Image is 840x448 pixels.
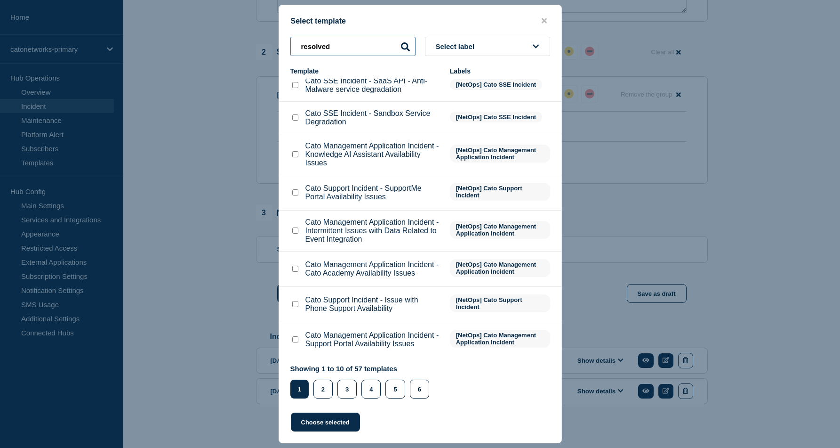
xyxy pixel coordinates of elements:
[305,184,440,201] p: Cato Support Incident - SupportMe Portal Availability Issues
[436,42,479,50] span: Select label
[305,77,440,94] p: Cato SSE Incident - SaaS API - Anti-Malware service degradation
[450,183,550,201] span: [NetOps] Cato Support Incident
[305,261,440,277] p: Cato Management Application Incident - Cato Academy Availability Issues
[292,189,298,195] input: Cato Support Incident - SupportMe Portal Availability Issues checkbox
[450,330,550,348] span: [NetOps] Cato Management Application Incident
[292,301,298,307] input: Cato Support Incident - Issue with Phone Support Availability checkbox
[450,221,550,239] span: [NetOps] Cato Management Application Incident
[292,82,298,88] input: Cato SSE Incident - SaaS API - Anti-Malware service degradation checkbox
[313,380,333,399] button: 2
[292,151,298,157] input: Cato Management Application Incident - Knowledge AI Assistant Availability Issues checkbox
[279,16,561,25] div: Select template
[305,109,440,126] p: Cato SSE Incident - Sandbox Service Degradation
[539,16,550,25] button: close button
[450,145,550,163] span: [NetOps] Cato Management Application Incident
[361,380,381,399] button: 4
[450,79,542,90] span: [NetOps] Cato SSE Incident
[292,336,298,342] input: Cato Management Application Incident - Support Portal Availability Issues checkbox
[450,259,550,277] span: [NetOps] Cato Management Application Incident
[450,294,550,312] span: [NetOps] Cato Support Incident
[292,228,298,234] input: Cato Management Application Incident - Intermittent Issues with Data Related to Event Integration...
[305,296,440,313] p: Cato Support Incident - Issue with Phone Support Availability
[290,365,434,373] p: Showing 1 to 10 of 57 templates
[450,112,542,122] span: [NetOps] Cato SSE Incident
[450,67,550,75] div: Labels
[425,37,550,56] button: Select label
[385,380,405,399] button: 5
[290,380,309,399] button: 1
[292,114,298,121] input: Cato SSE Incident - Sandbox Service Degradation checkbox
[290,67,440,75] div: Template
[291,413,360,432] button: Choose selected
[305,142,440,167] p: Cato Management Application Incident - Knowledge AI Assistant Availability Issues
[305,331,440,348] p: Cato Management Application Incident - Support Portal Availability Issues
[305,218,440,244] p: Cato Management Application Incident - Intermittent Issues with Data Related to Event Integration
[292,266,298,272] input: Cato Management Application Incident - Cato Academy Availability Issues checkbox
[290,37,416,56] input: Search templates & labels
[337,380,357,399] button: 3
[410,380,429,399] button: 6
